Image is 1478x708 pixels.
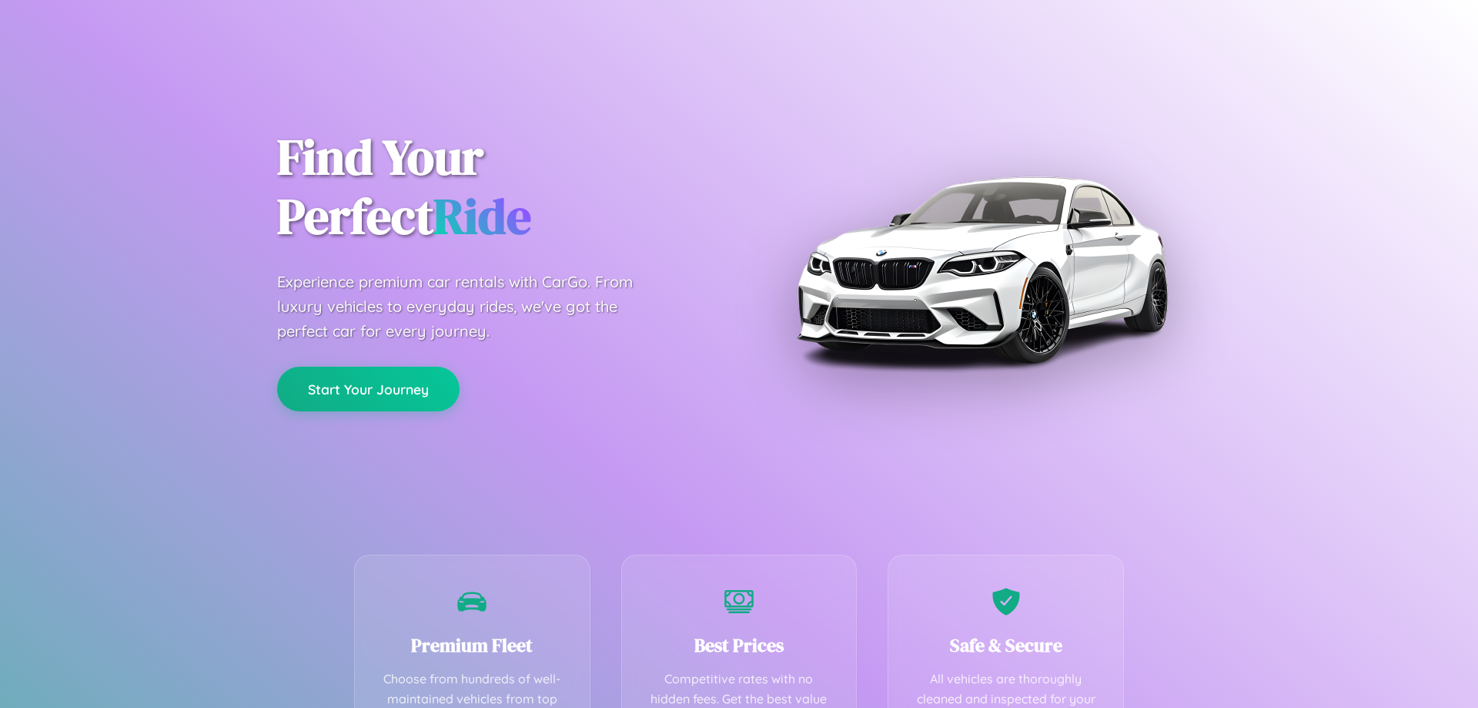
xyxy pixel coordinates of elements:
[911,633,1100,658] h3: Safe & Secure
[277,270,662,344] p: Experience premium car rentals with CarGo. From luxury vehicles to everyday rides, we've got the ...
[277,128,716,247] h1: Find Your Perfect
[277,367,460,411] button: Start Your Journey
[789,77,1174,462] img: Premium BMW car rental vehicle
[645,633,834,658] h3: Best Prices
[378,633,567,658] h3: Premium Fleet
[433,183,531,250] span: Ride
